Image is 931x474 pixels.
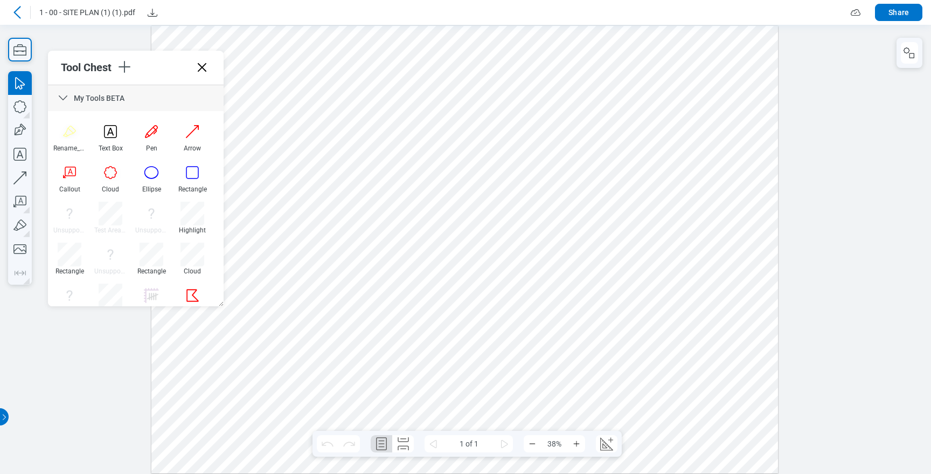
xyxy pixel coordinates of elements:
div: Test Area M [94,226,127,234]
div: Unsupported [53,226,86,234]
div: Rectangle [135,267,168,275]
div: Callout [53,186,86,193]
div: Cloud [94,186,127,193]
span: 38% [541,435,568,452]
div: Cloud [176,267,209,275]
div: Ellipse [135,186,168,193]
div: Tool Chest [61,61,116,74]
button: Zoom In [568,435,585,452]
span: 1 of 1 [442,435,496,452]
div: Pen [135,145,168,152]
div: Highlight [176,226,209,234]
div: Unsupported [135,226,168,234]
button: Undo [317,435,338,452]
div: Rectangle [176,186,209,193]
div: Rename_Highlight [53,145,86,152]
button: Continuous Page Layout [392,435,414,452]
span: 1 - 00 - SITE PLAN (1) (1).pdf [39,7,135,18]
span: My Tools BETA [74,94,124,102]
div: Unsupported [94,267,127,275]
button: Redo [338,435,360,452]
div: Rectangle [53,267,86,275]
div: Text Box [94,145,127,152]
button: Zoom Out [524,435,541,452]
button: Share [875,4,922,21]
button: Download [144,4,161,21]
button: Create Scale [596,435,617,452]
div: Arrow [176,145,209,152]
button: Single Page Layout [371,435,392,452]
div: My Tools BETA [48,85,224,111]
